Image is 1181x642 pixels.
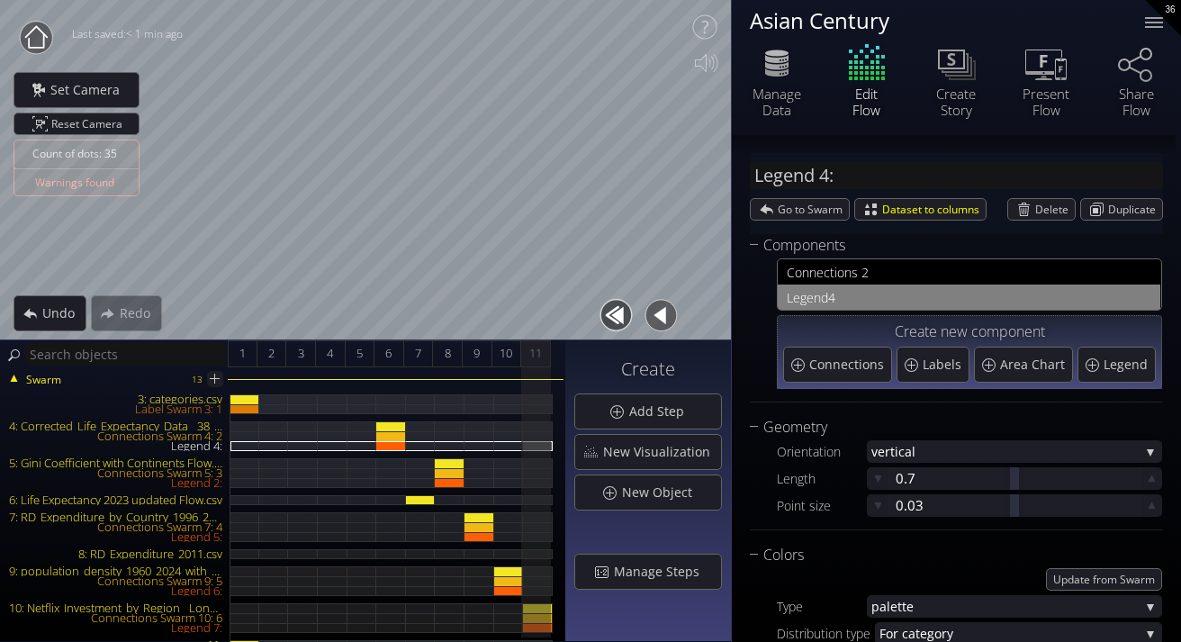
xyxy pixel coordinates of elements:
[1035,199,1075,220] span: Delete
[2,566,230,576] div: 9: population_density_1960_2024_with_complete_continents.csv
[777,494,867,517] div: Point size
[25,372,61,388] span: Swarm
[750,544,1140,566] div: Colors
[2,478,230,488] div: Legend 2:
[192,368,203,391] div: 13
[2,458,230,468] div: 5: Gini Coefficient with Continents Flow.csv
[14,295,86,331] div: Undo action
[1108,199,1162,220] span: Duplicate
[2,532,230,542] div: Legend 5:
[750,9,1122,32] div: Asian Century
[613,563,710,581] span: Manage Steps
[750,234,1140,257] div: Components
[750,416,1140,439] div: Geometry
[268,342,275,365] span: 2
[2,586,230,596] div: Legend 6:
[628,402,695,420] span: Add Step
[602,443,721,461] span: New Visualization
[574,359,722,379] h3: Create
[2,394,230,404] div: 3: categories.csv
[385,342,392,365] span: 6
[1104,86,1167,118] div: Share Flow
[1014,86,1077,118] div: Present Flow
[871,440,905,463] span: vertic
[41,304,86,322] span: Undo
[2,522,230,532] div: Connections Swarm 7: 4
[787,286,828,309] span: Legend
[2,495,230,505] div: 6: Life Expectancy 2023 updated Flow.csv
[50,81,131,99] span: Set Camera
[777,595,867,618] div: Type
[51,113,129,134] span: Reset Camera
[2,603,230,613] div: 10: Netflix_Investment_by_Region__Long_Format_.csv
[2,512,230,522] div: 7: RD_Expenditure_by_Country_1996_2023_LongFormat_With_Continent.csv
[777,467,867,490] div: Length
[882,199,986,220] span: Dataset to columns
[745,86,808,118] div: Manage Data
[2,576,230,586] div: Connections Swarm 9: 5
[239,342,246,365] span: 1
[923,356,966,374] span: Labels
[2,441,230,451] div: Legend 4:
[787,261,809,284] span: Con
[500,342,512,365] span: 10
[924,86,987,118] div: Create Story
[1047,569,1161,590] span: Update from Swarm
[2,549,230,559] div: 8: RD_Expenditure_2011.csv
[473,342,480,365] span: 9
[2,623,230,633] div: Legend 7:
[2,404,230,414] div: Label Swarm 3: 1
[871,595,897,618] span: pale
[445,342,451,365] span: 8
[25,343,225,366] input: Search objects
[905,440,1140,463] span: al
[2,613,230,623] div: Connections Swarm 10: 6
[783,321,1156,344] div: Create new component
[327,342,333,365] span: 4
[1000,356,1069,374] span: Area Chart
[778,199,849,220] span: Go to Swarm
[809,261,1151,284] span: nections 2
[415,342,421,365] span: 7
[298,342,304,365] span: 3
[777,440,867,463] div: Orientation
[1104,356,1152,374] span: Legend
[621,484,703,502] span: New Object
[897,595,1140,618] span: tte
[356,342,363,365] span: 5
[809,356,888,374] span: Connections
[828,286,1151,309] span: 4
[529,342,542,365] span: 11
[2,431,230,441] div: Connections Swarm 4: 2
[2,468,230,478] div: Connections Swarm 5: 3
[2,421,230,431] div: 4: Corrected_Life_Expectancy_Data__38_Countries_.csv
